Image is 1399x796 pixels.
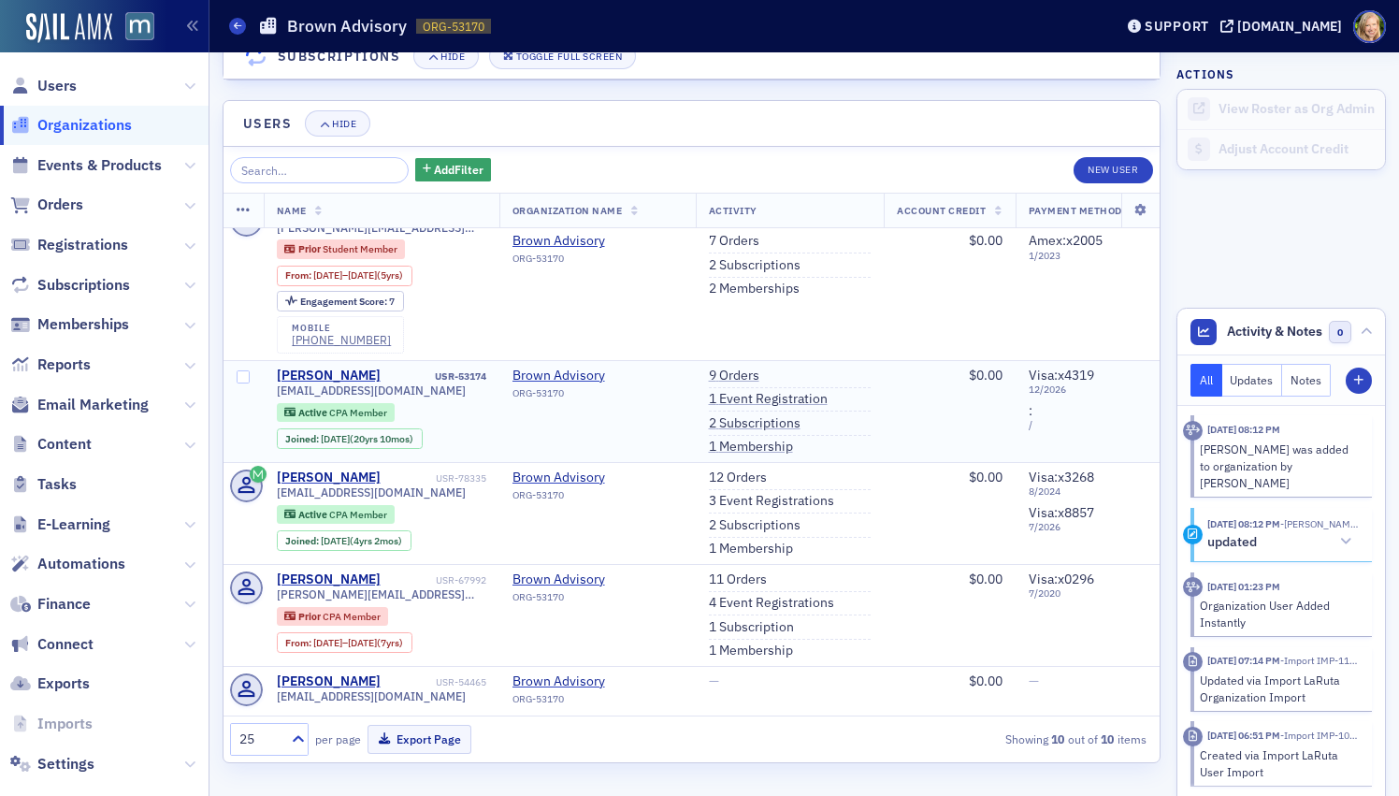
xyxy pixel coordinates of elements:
span: Activity & Notes [1227,322,1322,341]
span: Brown Advisory [512,233,683,250]
span: Exports [37,673,90,694]
div: ORG-53170 [512,693,683,712]
span: From : [285,637,313,649]
h5: updated [1207,534,1257,551]
span: / [1029,419,1134,431]
span: E-Learning [37,514,110,535]
div: USR-54465 [383,676,486,688]
span: Organizations [37,115,132,136]
span: $0.00 [969,367,1002,384]
img: SailAMX [125,12,154,41]
a: Active CPA Member [284,406,386,418]
div: Engagement Score: 7 [277,291,404,311]
span: $0.00 [969,232,1002,249]
a: [PERSON_NAME] [277,368,381,384]
button: Notes [1282,364,1331,397]
a: Organizations [10,115,132,136]
span: [DATE] [348,636,377,649]
time: 9/22/2023 01:23 PM [1207,580,1280,593]
div: USR-67992 [383,574,486,586]
span: [EMAIL_ADDRESS][DOMAIN_NAME] [277,689,466,703]
span: Brown Advisory [512,470,683,486]
a: Orders [10,195,83,215]
strong: 10 [1098,731,1118,747]
time: 2/19/2025 08:12 PM [1207,517,1280,530]
div: Activity [1183,421,1203,441]
button: Updates [1222,364,1283,397]
span: [PERSON_NAME][EMAIL_ADDRESS][PERSON_NAME][DOMAIN_NAME] [277,587,486,601]
a: SailAMX [26,13,112,43]
a: Content [10,434,92,455]
span: Organization Name [512,204,623,217]
span: Automations [37,554,125,574]
span: Brown Advisory [512,673,683,690]
span: [DATE] [321,534,350,547]
span: Prior [298,242,323,255]
a: Exports [10,673,90,694]
button: All [1190,364,1222,397]
a: [PERSON_NAME] [277,572,381,588]
span: Account Credit [897,204,986,217]
div: ORG-53170 [512,591,683,610]
span: Profile [1353,10,1386,43]
button: updated [1207,532,1359,552]
div: Active: Active: CPA Member [277,403,396,422]
a: 1 Membership [709,541,793,557]
a: 2 Memberships [709,281,800,297]
a: Brown Advisory [512,368,683,384]
span: Users [37,76,77,96]
span: — [709,673,719,689]
button: [DOMAIN_NAME] [1220,20,1349,33]
span: 7 / 2026 [1029,521,1134,533]
span: Active [298,406,329,419]
button: Export Page [368,725,471,754]
button: Hide [413,43,479,69]
span: 1 / 2023 [1029,250,1134,262]
a: View Homepage [112,12,154,44]
span: CPA Member [329,406,387,419]
a: 1 Membership [709,643,793,659]
span: Import IMP-1071 [1280,729,1361,742]
div: (20yrs 10mos) [321,433,413,445]
span: [EMAIL_ADDRESS][DOMAIN_NAME] [277,384,466,398]
span: Brown Advisory [512,572,683,588]
a: Active CPA Member [284,508,386,520]
a: [PERSON_NAME] [277,470,381,486]
span: Content [37,434,92,455]
a: 7 Orders [709,233,759,250]
button: Toggle Full Screen [489,43,637,69]
span: Events & Products [37,155,162,176]
a: 9 Orders [709,368,759,384]
span: Imports [37,714,93,734]
div: USR-53174 [383,370,486,383]
span: Import IMP-1199 [1280,654,1361,667]
span: Subscriptions [37,275,130,296]
span: $0.00 [969,571,1002,587]
span: 7 / 2020 [1029,587,1134,600]
button: AddFilter [415,158,492,181]
span: Emily Trott [1280,517,1359,530]
a: [PERSON_NAME] [277,673,381,690]
span: [DATE] [313,636,342,649]
a: Memberships [10,314,129,335]
a: 2 Subscriptions [709,257,800,274]
span: Prior [298,610,323,623]
div: Update [1183,525,1203,544]
span: Finance [37,594,91,615]
span: Payment Methods [1029,204,1129,217]
a: 2 Subscriptions [709,517,800,534]
a: 1 Membership [709,439,793,456]
div: [PERSON_NAME] was added to organization by [PERSON_NAME] [1200,441,1360,492]
div: mobile [292,323,391,334]
span: Joined : [285,433,321,445]
strong: 10 [1048,731,1068,747]
div: [DOMAIN_NAME] [1237,18,1342,35]
span: From : [285,269,313,282]
span: [DATE] [313,268,342,282]
span: Engagement Score : [300,295,389,308]
span: 12 / 2026 [1029,384,1134,396]
div: 7 [300,297,395,307]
